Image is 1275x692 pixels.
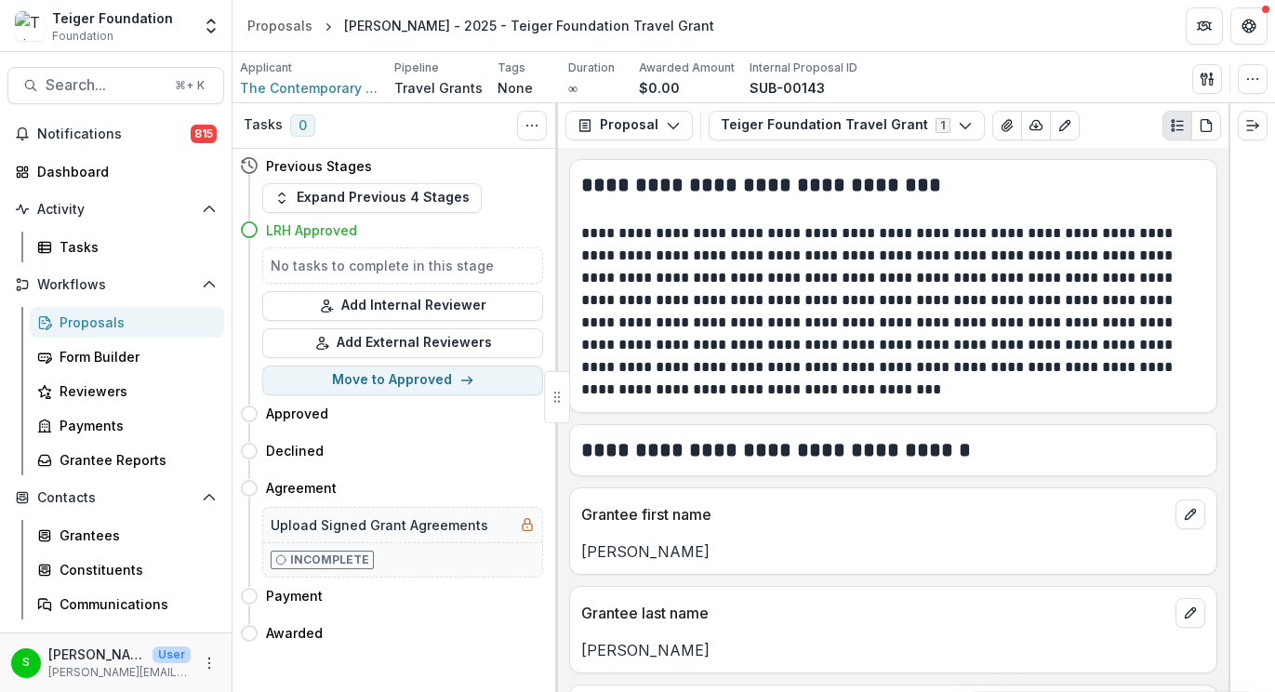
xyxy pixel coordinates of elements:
[262,291,543,321] button: Add Internal Reviewer
[394,78,483,98] p: Travel Grants
[7,67,224,104] button: Search...
[7,270,224,299] button: Open Workflows
[581,503,1168,526] p: Grantee first name
[7,156,224,187] a: Dashboard
[271,256,535,275] h5: No tasks to complete in this stage
[750,78,825,98] p: SUB-00143
[262,366,543,395] button: Move to Approved
[1191,111,1221,140] button: PDF view
[498,78,533,98] p: None
[7,627,224,657] button: Open Data & Reporting
[247,16,312,35] div: Proposals
[266,156,372,176] h4: Previous Stages
[30,341,224,372] a: Form Builder
[60,313,209,332] div: Proposals
[266,220,357,240] h4: LRH Approved
[22,657,30,669] div: Stephanie
[60,450,209,470] div: Grantee Reports
[581,602,1168,624] p: Grantee last name
[639,78,680,98] p: $0.00
[1162,111,1192,140] button: Plaintext view
[30,445,224,475] a: Grantee Reports
[266,441,324,460] h4: Declined
[198,652,220,674] button: More
[1175,598,1205,628] button: edit
[709,111,985,140] button: Teiger Foundation Travel Grant1
[7,119,224,149] button: Notifications815
[290,114,315,137] span: 0
[30,410,224,441] a: Payments
[240,12,320,39] a: Proposals
[37,162,209,181] div: Dashboard
[60,560,209,579] div: Constituents
[30,307,224,338] a: Proposals
[1050,111,1080,140] button: Edit as form
[271,515,488,535] h5: Upload Signed Grant Agreements
[48,664,191,681] p: [PERSON_NAME][EMAIL_ADDRESS][DOMAIN_NAME]
[171,75,208,96] div: ⌘ + K
[52,8,173,28] div: Teiger Foundation
[244,117,283,133] h3: Tasks
[60,526,209,545] div: Grantees
[394,60,439,76] p: Pipeline
[60,416,209,435] div: Payments
[153,646,191,663] p: User
[60,381,209,401] div: Reviewers
[30,376,224,406] a: Reviewers
[240,78,379,98] a: The Contemporary Austin
[262,183,482,213] button: Expand Previous 4 Stages
[568,78,578,98] p: ∞
[498,60,525,76] p: Tags
[266,586,323,605] h4: Payment
[37,490,194,506] span: Contacts
[266,478,337,498] h4: Agreement
[581,540,1205,563] p: [PERSON_NAME]
[1175,499,1205,529] button: edit
[37,202,194,218] span: Activity
[30,589,224,619] a: Communications
[1238,111,1268,140] button: Expand right
[30,232,224,262] a: Tasks
[240,12,722,39] nav: breadcrumb
[992,111,1022,140] button: View Attached Files
[191,125,217,143] span: 815
[37,277,194,293] span: Workflows
[1186,7,1223,45] button: Partners
[60,594,209,614] div: Communications
[750,60,857,76] p: Internal Proposal ID
[581,639,1205,661] p: [PERSON_NAME]
[266,623,323,643] h4: Awarded
[30,520,224,551] a: Grantees
[46,76,164,94] span: Search...
[240,60,292,76] p: Applicant
[568,60,615,76] p: Duration
[1230,7,1268,45] button: Get Help
[60,347,209,366] div: Form Builder
[7,483,224,512] button: Open Contacts
[60,237,209,257] div: Tasks
[344,16,714,35] div: [PERSON_NAME] - 2025 - Teiger Foundation Travel Grant
[262,328,543,358] button: Add External Reviewers
[266,404,328,423] h4: Approved
[48,645,145,664] p: [PERSON_NAME]
[7,194,224,224] button: Open Activity
[290,552,369,568] p: Incomplete
[37,126,191,142] span: Notifications
[639,60,735,76] p: Awarded Amount
[15,11,45,41] img: Teiger Foundation
[52,28,113,45] span: Foundation
[198,7,224,45] button: Open entity switcher
[565,111,693,140] button: Proposal
[30,554,224,585] a: Constituents
[517,111,547,140] button: Toggle View Cancelled Tasks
